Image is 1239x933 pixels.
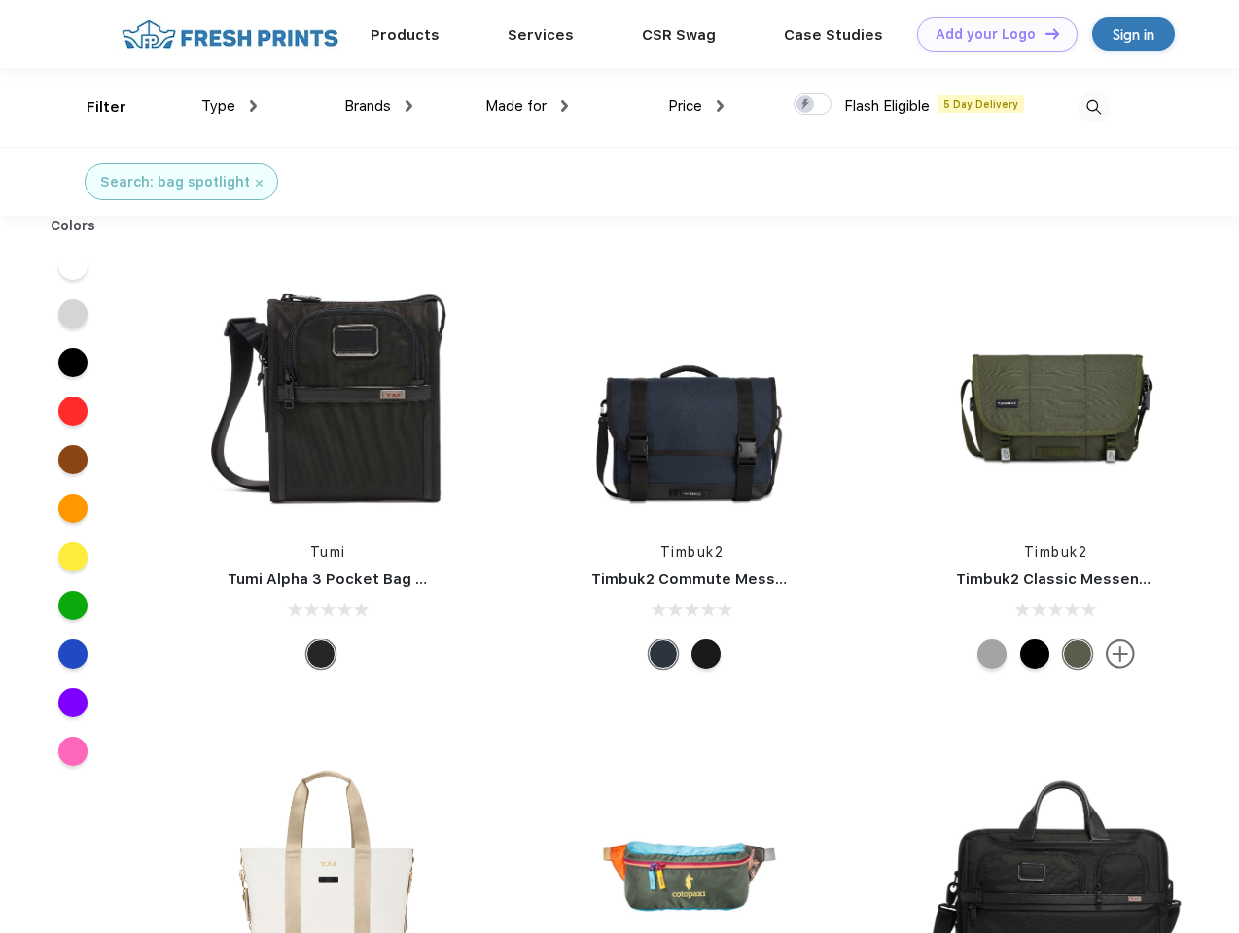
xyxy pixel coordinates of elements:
div: Add your Logo [936,26,1036,43]
img: desktop_search.svg [1078,91,1110,123]
a: Tumi [310,544,346,560]
a: Sign in [1092,17,1175,51]
a: Timbuk2 [660,544,725,560]
img: func=resize&h=266 [927,264,1186,523]
span: Made for [485,97,547,115]
div: Eco Army [1063,639,1092,669]
img: func=resize&h=266 [562,264,821,523]
span: Price [668,97,702,115]
div: Search: bag spotlight [100,172,250,192]
a: Timbuk2 Classic Messenger Bag [956,570,1197,588]
span: Flash Eligible [844,97,930,115]
span: Brands [344,97,391,115]
span: 5 Day Delivery [938,95,1024,113]
a: Timbuk2 [1024,544,1088,560]
a: Products [371,26,440,44]
span: Type [201,97,235,115]
div: Black [306,639,336,669]
img: DT [1045,28,1059,39]
div: Sign in [1113,23,1154,46]
img: dropdown.png [406,100,412,112]
div: Eco Black [691,639,721,669]
img: fo%20logo%202.webp [116,17,344,52]
div: Eco Black [1020,639,1049,669]
div: Eco Nautical [649,639,678,669]
img: dropdown.png [250,100,257,112]
img: more.svg [1106,639,1135,669]
div: Eco Rind Pop [977,639,1007,669]
img: filter_cancel.svg [256,180,263,187]
a: Tumi Alpha 3 Pocket Bag Small [228,570,455,588]
a: Timbuk2 Commute Messenger Bag [591,570,852,588]
div: Filter [87,96,126,119]
div: Colors [36,216,111,236]
img: func=resize&h=266 [198,264,457,523]
img: dropdown.png [561,100,568,112]
img: dropdown.png [717,100,724,112]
